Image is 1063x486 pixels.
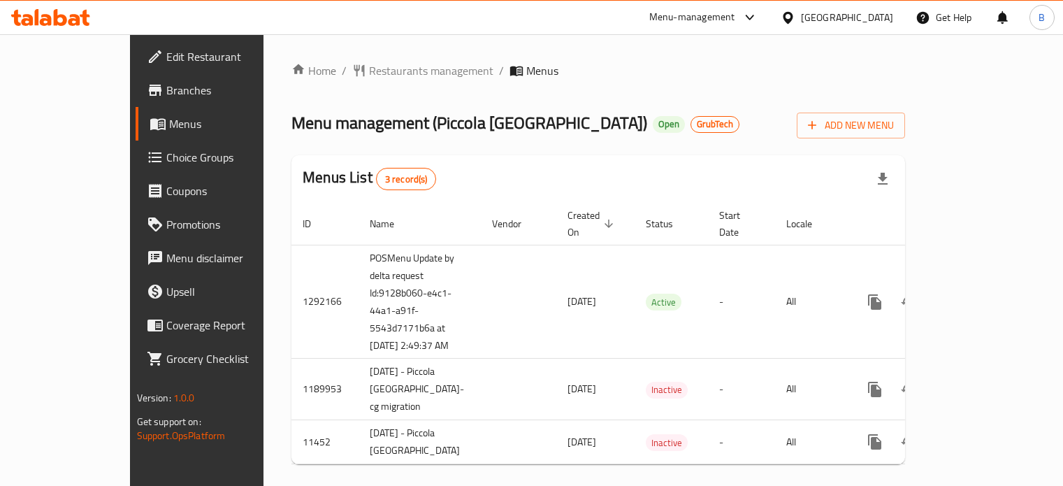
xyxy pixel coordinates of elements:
[359,420,481,464] td: [DATE] - Piccola [GEOGRAPHIC_DATA]
[291,420,359,464] td: 11452
[646,435,688,451] span: Inactive
[646,215,691,232] span: Status
[352,62,493,79] a: Restaurants management
[708,359,775,420] td: -
[1039,10,1045,25] span: B
[169,115,296,132] span: Menus
[858,285,892,319] button: more
[166,216,296,233] span: Promotions
[499,62,504,79] li: /
[567,433,596,451] span: [DATE]
[136,174,308,208] a: Coupons
[492,215,540,232] span: Vendor
[166,250,296,266] span: Menu disclaimer
[866,162,899,196] div: Export file
[376,168,437,190] div: Total records count
[892,425,925,459] button: Change Status
[137,413,201,431] span: Get support on:
[303,215,329,232] span: ID
[646,294,681,310] span: Active
[166,317,296,334] span: Coverage Report
[166,82,296,99] span: Branches
[136,241,308,275] a: Menu disclaimer
[892,373,925,406] button: Change Status
[166,183,296,199] span: Coupons
[137,389,171,407] span: Version:
[291,245,359,359] td: 1292166
[166,149,296,166] span: Choice Groups
[173,389,195,407] span: 1.0.0
[526,62,558,79] span: Menus
[291,62,336,79] a: Home
[303,167,436,190] h2: Menus List
[847,203,1004,245] th: Actions
[808,117,894,134] span: Add New Menu
[136,40,308,73] a: Edit Restaurant
[708,420,775,464] td: -
[646,382,688,398] span: Inactive
[377,173,436,186] span: 3 record(s)
[291,107,647,138] span: Menu management ( Piccola [GEOGRAPHIC_DATA] )
[567,207,618,241] span: Created On
[801,10,893,25] div: [GEOGRAPHIC_DATA]
[291,359,359,420] td: 1189953
[708,245,775,359] td: -
[166,283,296,300] span: Upsell
[137,427,226,445] a: Support.OpsPlatform
[370,215,412,232] span: Name
[359,359,481,420] td: [DATE] - Piccola [GEOGRAPHIC_DATA]-cg migration
[166,350,296,367] span: Grocery Checklist
[691,118,739,130] span: GrubTech
[797,113,905,138] button: Add New Menu
[291,203,1004,465] table: enhanced table
[646,434,688,451] div: Inactive
[567,380,596,398] span: [DATE]
[775,420,847,464] td: All
[136,308,308,342] a: Coverage Report
[136,141,308,174] a: Choice Groups
[775,245,847,359] td: All
[775,359,847,420] td: All
[649,9,735,26] div: Menu-management
[342,62,347,79] li: /
[291,62,905,79] nav: breadcrumb
[653,118,685,130] span: Open
[719,207,758,241] span: Start Date
[858,425,892,459] button: more
[786,215,830,232] span: Locale
[136,107,308,141] a: Menus
[136,73,308,107] a: Branches
[858,373,892,406] button: more
[567,292,596,310] span: [DATE]
[359,245,481,359] td: POSMenu Update by delta request Id:9128b060-e4c1-44a1-a91f-5543d7171b6a at [DATE] 2:49:37 AM
[136,275,308,308] a: Upsell
[136,208,308,241] a: Promotions
[653,116,685,133] div: Open
[166,48,296,65] span: Edit Restaurant
[369,62,493,79] span: Restaurants management
[136,342,308,376] a: Grocery Checklist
